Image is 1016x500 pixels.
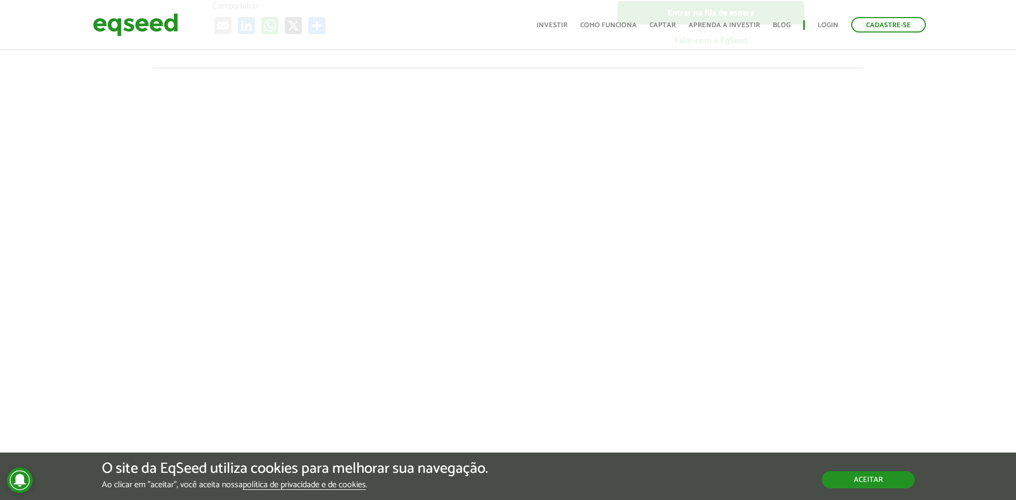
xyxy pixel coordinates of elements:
a: Captar [650,22,676,29]
a: Blog [773,22,790,29]
button: Aceitar [822,471,915,488]
a: Investir [537,22,567,29]
p: Ao clicar em "aceitar", você aceita nossa . [102,480,488,490]
a: Cadastre-se [851,17,926,33]
img: EqSeed [93,11,178,39]
h5: O site da EqSeed utiliza cookies para melhorar sua navegação. [102,461,488,477]
a: Login [818,22,838,29]
a: política de privacidade e de cookies [243,481,366,490]
a: Como funciona [580,22,637,29]
iframe: JetBov | Oferta disponível [204,90,812,431]
a: Aprenda a investir [689,22,760,29]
